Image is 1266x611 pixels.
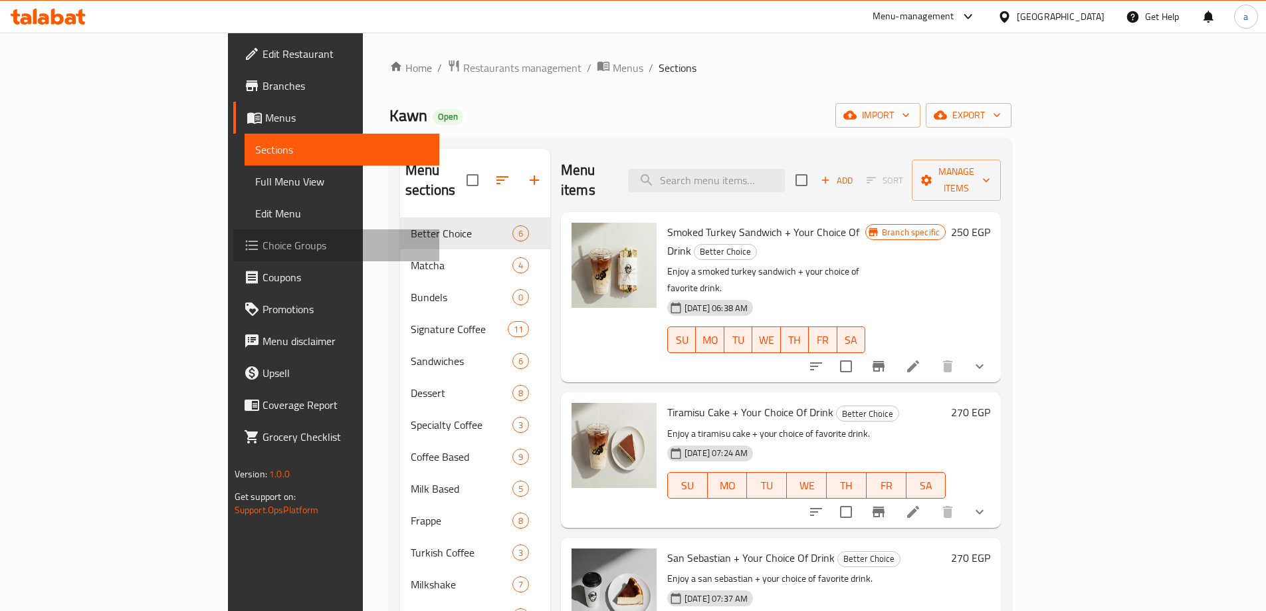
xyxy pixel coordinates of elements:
[912,160,1001,201] button: Manage items
[747,472,787,499] button: TU
[513,483,528,495] span: 5
[1017,9,1105,24] div: [GEOGRAPHIC_DATA]
[926,103,1011,128] button: export
[411,576,512,592] span: Milkshake
[912,476,941,495] span: SA
[263,333,429,349] span: Menu disclaimer
[400,473,550,505] div: Milk Based5
[572,403,657,488] img: Tiramisu Cake + Your Choice Of Drink
[400,377,550,409] div: Dessert8
[400,249,550,281] div: Matcha4
[411,225,512,241] div: Better Choice
[389,59,1011,76] nav: breadcrumb
[837,551,900,567] div: Better Choice
[512,576,529,592] div: items
[400,217,550,249] div: Better Choice6
[513,578,528,591] span: 7
[561,160,612,200] h2: Menu items
[512,385,529,401] div: items
[233,229,439,261] a: Choice Groups
[951,223,990,241] h6: 250 EGP
[613,60,643,76] span: Menus
[400,313,550,345] div: Signature Coffee11
[235,488,296,505] span: Get support on:
[809,326,837,353] button: FR
[877,226,945,239] span: Branch specific
[512,353,529,369] div: items
[800,496,832,528] button: sort-choices
[673,476,702,495] span: SU
[667,263,865,297] p: Enjoy a smoked turkey sandwich + your choice of favorite drink.
[513,515,528,527] span: 8
[906,472,946,499] button: SA
[679,592,753,605] span: [DATE] 07:37 AM
[837,326,865,353] button: SA
[752,476,782,495] span: TU
[263,237,429,253] span: Choice Groups
[572,223,657,308] img: Smoked Turkey Sandwich + Your Choice Of Drink
[512,449,529,465] div: items
[832,352,860,380] span: Select to update
[597,59,643,76] a: Menus
[433,111,463,122] span: Open
[400,505,550,537] div: Frappe8
[233,421,439,453] a: Grocery Checklist
[513,419,528,431] span: 3
[263,429,429,445] span: Grocery Checklist
[513,547,528,559] span: 3
[512,257,529,273] div: items
[513,387,528,400] span: 8
[972,504,988,520] svg: Show Choices
[792,476,821,495] span: WE
[708,472,748,499] button: MO
[815,170,858,191] button: Add
[863,350,895,382] button: Branch-specific-item
[667,402,833,422] span: Tiramisu Cake + Your Choice Of Drink
[800,350,832,382] button: sort-choices
[922,164,990,197] span: Manage items
[628,169,785,192] input: search
[788,166,815,194] span: Select section
[263,365,429,381] span: Upsell
[459,166,486,194] span: Select all sections
[518,164,550,196] button: Add section
[411,257,512,273] div: Matcha
[400,568,550,600] div: Milkshake7
[400,345,550,377] div: Sandwiches6
[513,291,528,304] span: 0
[447,59,581,76] a: Restaurants management
[513,355,528,368] span: 6
[233,261,439,293] a: Coupons
[255,142,429,158] span: Sections
[832,498,860,526] span: Select to update
[400,409,550,441] div: Specialty Coffee3
[512,225,529,241] div: items
[815,170,858,191] span: Add item
[679,302,753,314] span: [DATE] 06:38 AM
[787,472,827,499] button: WE
[233,389,439,421] a: Coverage Report
[752,326,780,353] button: WE
[512,289,529,305] div: items
[513,451,528,463] span: 9
[838,551,900,566] span: Better Choice
[873,9,954,25] div: Menu-management
[235,501,319,519] a: Support.OpsPlatform
[587,60,591,76] li: /
[411,513,512,529] div: Frappe
[673,330,690,350] span: SU
[411,545,512,560] span: Turkish Coffee
[233,293,439,325] a: Promotions
[694,244,757,260] div: Better Choice
[400,281,550,313] div: Bundels0
[512,513,529,529] div: items
[263,269,429,285] span: Coupons
[411,289,512,305] div: Bundels
[233,38,439,70] a: Edit Restaurant
[400,537,550,568] div: Turkish Coffee3
[1243,9,1248,24] span: a
[814,330,831,350] span: FR
[263,46,429,62] span: Edit Restaurant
